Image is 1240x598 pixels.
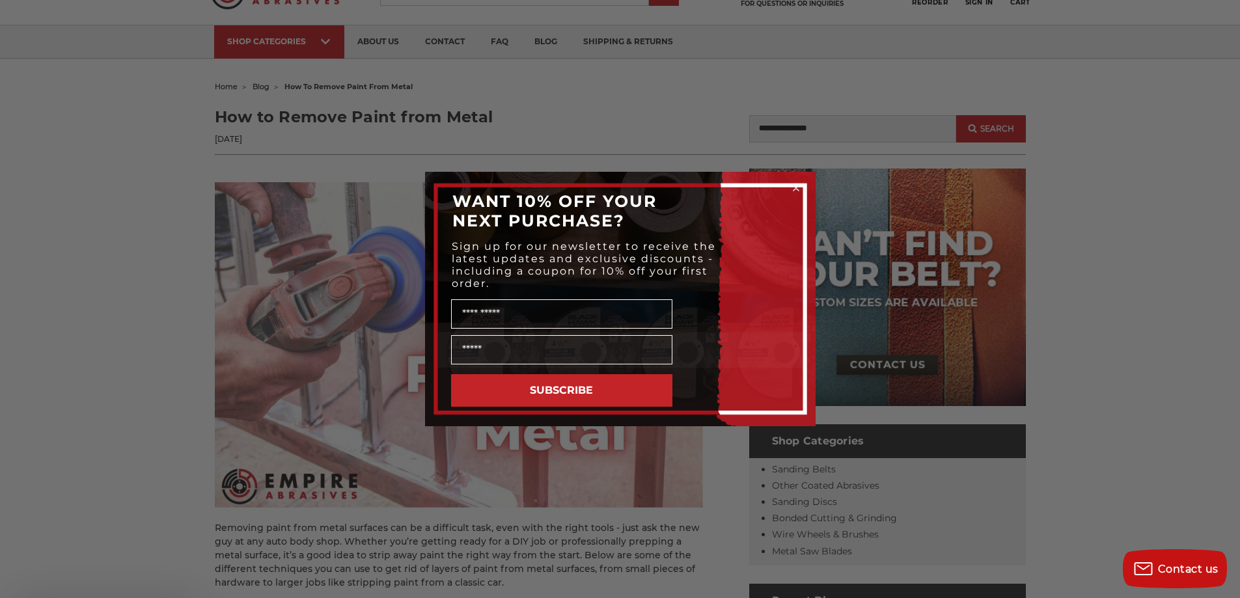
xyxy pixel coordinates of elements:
[452,240,716,290] span: Sign up for our newsletter to receive the latest updates and exclusive discounts - including a co...
[790,182,803,195] button: Close dialog
[451,335,672,364] input: Email
[1158,563,1219,575] span: Contact us
[1123,549,1227,588] button: Contact us
[451,374,672,407] button: SUBSCRIBE
[452,191,657,230] span: WANT 10% OFF YOUR NEXT PURCHASE?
